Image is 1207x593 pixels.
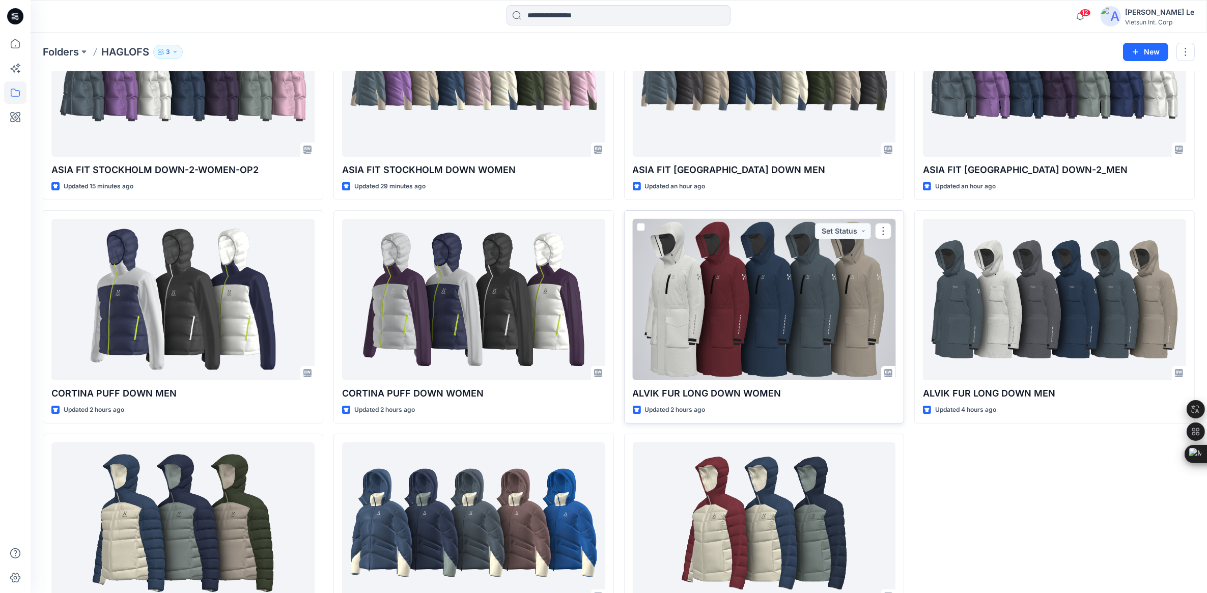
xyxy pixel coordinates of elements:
p: HAGLOFS [101,45,149,59]
a: CORTINA PUFF DOWN WOMEN [342,219,605,380]
p: Updated an hour ago [645,181,706,192]
span: 12 [1080,9,1091,17]
p: ASIA FIT STOCKHOLM DOWN WOMEN [342,163,605,177]
p: ASIA FIT [GEOGRAPHIC_DATA] DOWN MEN [633,163,896,177]
a: Folders [43,45,79,59]
p: Updated 29 minutes ago [354,181,426,192]
div: Vietsun Int. Corp [1125,18,1194,26]
div: [PERSON_NAME] Le [1125,6,1194,18]
a: ALVIK FUR LONG DOWN MEN [923,219,1186,380]
p: ALVIK FUR LONG DOWN WOMEN [633,386,896,401]
img: avatar [1101,6,1121,26]
p: Updated 2 hours ago [645,405,706,415]
p: CORTINA PUFF DOWN WOMEN [342,386,605,401]
p: Updated 2 hours ago [64,405,124,415]
p: Updated 15 minutes ago [64,181,133,192]
p: ASIA FIT STOCKHOLM DOWN-2-WOMEN-OP2 [51,163,315,177]
p: ALVIK FUR LONG DOWN MEN [923,386,1186,401]
button: 3 [153,45,183,59]
p: CORTINA PUFF DOWN MEN [51,386,315,401]
p: Updated an hour ago [935,181,996,192]
a: CORTINA PUFF DOWN MEN [51,219,315,380]
p: ASIA FIT [GEOGRAPHIC_DATA] DOWN-2_MEN [923,163,1186,177]
a: ALVIK FUR LONG DOWN WOMEN [633,219,896,380]
button: New [1123,43,1168,61]
p: 3 [166,46,170,58]
p: Updated 2 hours ago [354,405,415,415]
p: Updated 4 hours ago [935,405,996,415]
